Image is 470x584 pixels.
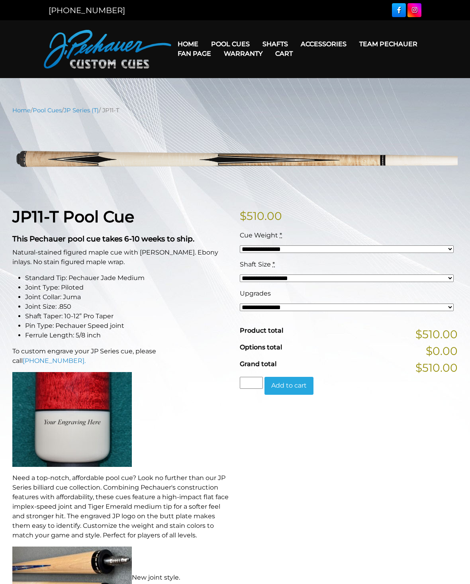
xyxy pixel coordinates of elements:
abbr: required [272,261,275,268]
a: Team Pechauer [353,34,424,54]
span: $510.00 [415,326,458,343]
input: Product quantity [240,377,263,389]
a: Cart [269,43,299,64]
nav: Breadcrumb [12,106,458,115]
p: Need a top-notch, affordable pool cue? Look no further than our JP Series billiard cue collection... [12,473,230,540]
img: An image of a cue butt with the words "YOUR ENGRAVING HERE". [12,372,132,467]
span: Cue Weight [240,231,278,239]
a: [PHONE_NUMBER]. [23,357,86,365]
a: Home [171,34,205,54]
abbr: required [280,231,282,239]
p: To custom engrave your JP Series cue, please call [12,347,230,366]
a: Warranty [217,43,269,64]
p: Natural-stained figured maple cue with [PERSON_NAME]. Ebony inlays. No stain figured maple wrap. [12,248,230,267]
span: Upgrades [240,290,271,297]
a: Shafts [256,34,294,54]
li: Pin Type: Pechauer Speed joint [25,321,230,331]
button: Add to cart [264,377,313,395]
li: Joint Type: Piloted [25,283,230,292]
span: Product total [240,327,283,334]
li: Ferrule Length: 5/8 inch [25,331,230,340]
span: $510.00 [415,359,458,376]
a: [PHONE_NUMBER] [49,6,125,15]
li: Joint Collar: Juma [25,292,230,302]
a: Home [12,107,31,114]
a: Pool Cues [205,34,256,54]
img: jp11-T.png [12,121,458,195]
span: Shaft Size [240,261,271,268]
span: Options total [240,343,282,351]
bdi: 510.00 [240,209,282,223]
li: Shaft Taper: 10-12” Pro Taper [25,312,230,321]
a: Accessories [294,34,353,54]
span: $ [240,209,247,223]
img: Pechauer Custom Cues [44,30,171,69]
li: Standard Tip: Pechauer Jade Medium [25,273,230,283]
a: JP Series (T) [64,107,99,114]
span: Grand total [240,360,276,368]
li: Joint Size: .850 [25,302,230,312]
strong: This Pechauer pool cue takes 6-10 weeks to ship. [12,234,194,243]
span: $0.00 [426,343,458,359]
a: Pool Cues [33,107,62,114]
strong: JP11-T Pool Cue [12,207,134,226]
a: Fan Page [171,43,217,64]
